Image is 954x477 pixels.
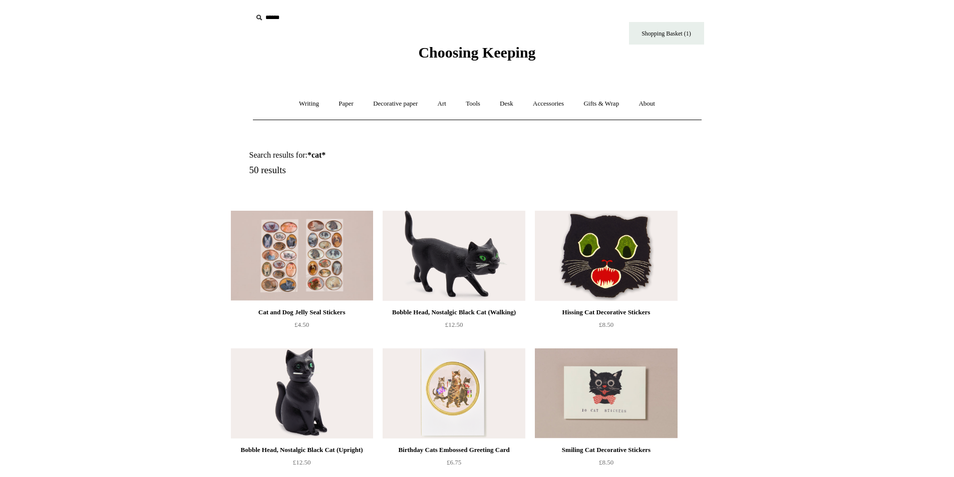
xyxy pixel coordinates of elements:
img: Birthday Cats Embossed Greeting Card [383,348,525,438]
img: Bobble Head, Nostalgic Black Cat (Walking) [383,211,525,301]
h1: Search results for: [249,150,489,160]
a: Accessories [524,91,573,117]
img: Smiling Cat Decorative Stickers [535,348,677,438]
div: Bobble Head, Nostalgic Black Cat (Upright) [233,444,371,456]
span: £12.50 [445,321,463,328]
a: Cat and Dog Jelly Seal Stickers £4.50 [231,306,373,347]
a: Gifts & Wrap [574,91,628,117]
img: Hissing Cat Decorative Stickers [535,211,677,301]
a: Birthday Cats Embossed Greeting Card Birthday Cats Embossed Greeting Card [383,348,525,438]
div: Hissing Cat Decorative Stickers [537,306,675,318]
a: Decorative paper [364,91,427,117]
span: £12.50 [293,458,311,466]
a: About [629,91,664,117]
a: Bobble Head, Nostalgic Black Cat (Walking) £12.50 [383,306,525,347]
div: Birthday Cats Embossed Greeting Card [385,444,522,456]
div: Smiling Cat Decorative Stickers [537,444,675,456]
a: Shopping Basket (1) [629,22,704,45]
div: Bobble Head, Nostalgic Black Cat (Walking) [385,306,522,318]
span: £6.75 [447,458,461,466]
span: £8.50 [599,321,613,328]
a: Tools [457,91,489,117]
span: £8.50 [599,458,613,466]
a: Choosing Keeping [418,52,535,59]
img: Bobble Head, Nostalgic Black Cat (Upright) [231,348,373,438]
a: Smiling Cat Decorative Stickers Smiling Cat Decorative Stickers [535,348,677,438]
span: £4.50 [294,321,309,328]
a: Desk [491,91,522,117]
div: Cat and Dog Jelly Seal Stickers [233,306,371,318]
a: Writing [290,91,328,117]
a: Cat and Dog Jelly Seal Stickers Cat and Dog Jelly Seal Stickers [231,211,373,301]
img: Cat and Dog Jelly Seal Stickers [231,211,373,301]
a: Bobble Head, Nostalgic Black Cat (Walking) Bobble Head, Nostalgic Black Cat (Walking) [383,211,525,301]
h5: 50 results [249,165,489,176]
a: Hissing Cat Decorative Stickers Hissing Cat Decorative Stickers [535,211,677,301]
a: Bobble Head, Nostalgic Black Cat (Upright) Bobble Head, Nostalgic Black Cat (Upright) [231,348,373,438]
a: Hissing Cat Decorative Stickers £8.50 [535,306,677,347]
a: Art [429,91,455,117]
span: Choosing Keeping [418,44,535,61]
a: Paper [330,91,363,117]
